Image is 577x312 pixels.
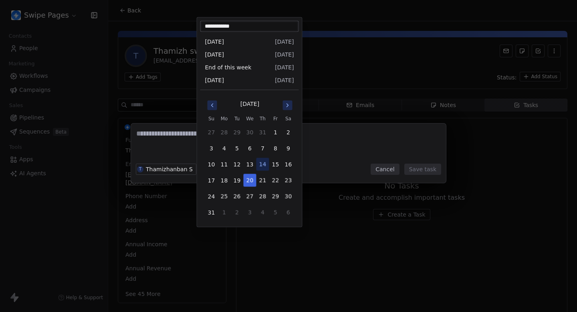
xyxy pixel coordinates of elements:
[282,206,295,219] button: 6
[275,63,294,71] span: [DATE]
[256,158,269,171] button: 14
[218,190,231,203] button: 25
[269,142,282,155] button: 8
[205,51,224,59] span: [DATE]
[275,51,294,59] span: [DATE]
[282,174,295,187] button: 23
[256,126,269,139] button: 31
[269,126,282,139] button: 1
[244,126,256,139] button: 30
[218,174,231,187] button: 18
[275,38,294,46] span: [DATE]
[205,174,218,187] button: 17
[231,126,244,139] button: 29
[231,115,244,123] th: Tuesday
[282,190,295,203] button: 30
[207,100,218,111] button: Go to previous month
[240,100,259,108] div: [DATE]
[244,190,256,203] button: 27
[256,142,269,155] button: 7
[205,158,218,171] button: 10
[282,142,295,155] button: 9
[256,190,269,203] button: 28
[231,190,244,203] button: 26
[205,126,218,139] button: 27
[231,174,244,187] button: 19
[205,76,224,84] span: [DATE]
[275,76,294,84] span: [DATE]
[244,206,256,219] button: 3
[218,115,231,123] th: Monday
[244,142,256,155] button: 6
[231,142,244,155] button: 5
[231,206,244,219] button: 2
[269,174,282,187] button: 22
[256,115,269,123] th: Thursday
[282,115,295,123] th: Saturday
[269,190,282,203] button: 29
[269,158,282,171] button: 15
[205,115,218,123] th: Sunday
[269,115,282,123] th: Friday
[218,142,231,155] button: 4
[282,126,295,139] button: 2
[244,174,256,187] button: 20
[244,115,256,123] th: Wednesday
[218,158,231,171] button: 11
[205,38,224,46] span: [DATE]
[256,174,269,187] button: 21
[282,100,293,111] button: Go to next month
[269,206,282,219] button: 5
[218,126,231,139] button: 28
[205,206,218,219] button: 31
[205,63,252,71] span: End of this week
[218,206,231,219] button: 1
[205,190,218,203] button: 24
[282,158,295,171] button: 16
[231,158,244,171] button: 12
[205,142,218,155] button: 3
[244,158,256,171] button: 13
[256,206,269,219] button: 4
